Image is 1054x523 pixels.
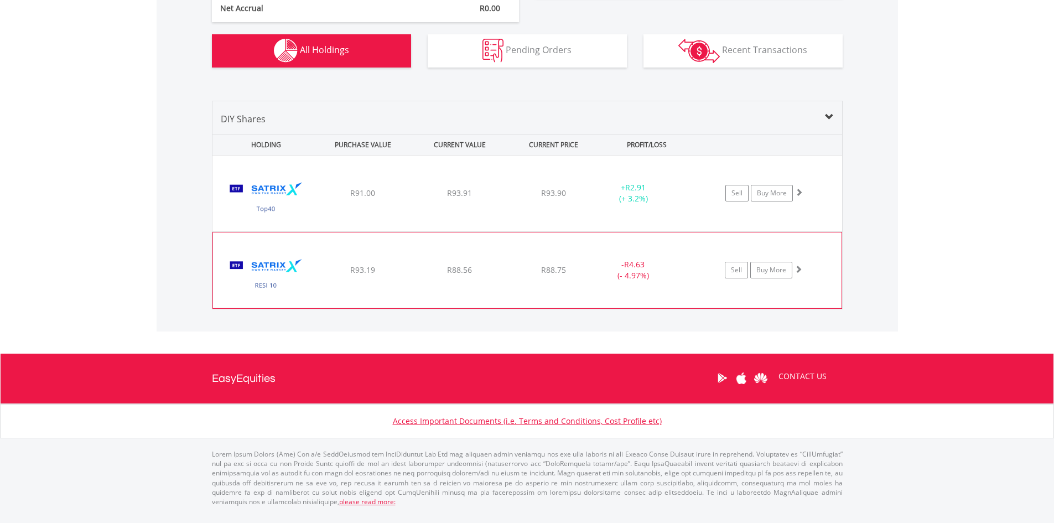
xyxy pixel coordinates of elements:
a: Sell [725,262,748,278]
span: Pending Orders [506,44,572,56]
div: Net Accrual [212,3,391,14]
div: CURRENT VALUE [413,134,507,155]
div: - (- 4.97%) [591,259,674,281]
img: holdings-wht.png [274,39,298,63]
span: R93.90 [541,188,566,198]
a: Access Important Documents (i.e. Terms and Conditions, Cost Profile etc) [393,416,662,426]
a: please read more: [339,497,396,506]
span: R88.56 [447,265,472,275]
a: Huawei [751,361,771,395]
button: All Holdings [212,34,411,68]
img: pending_instructions-wht.png [482,39,503,63]
a: Sell [725,185,749,201]
a: Buy More [750,262,792,278]
span: Recent Transactions [722,44,807,56]
img: EQU.ZA.STX40.png [218,169,313,229]
button: Pending Orders [428,34,627,68]
a: EasyEquities [212,354,276,403]
a: Apple [732,361,751,395]
span: DIY Shares [221,113,266,125]
span: R2.91 [625,182,646,193]
button: Recent Transactions [643,34,843,68]
img: EQU.ZA.STXRES.png [219,246,314,305]
span: R93.91 [447,188,472,198]
span: R4.63 [624,259,645,270]
div: CURRENT PRICE [509,134,597,155]
span: R91.00 [350,188,375,198]
a: Google Play [713,361,732,395]
div: PURCHASE VALUE [316,134,411,155]
p: Lorem Ipsum Dolors (Ame) Con a/e SeddOeiusmod tem InciDiduntut Lab Etd mag aliquaen admin veniamq... [212,449,843,506]
div: + (+ 3.2%) [592,182,676,204]
span: All Holdings [300,44,349,56]
img: transactions-zar-wht.png [678,39,720,63]
a: Buy More [751,185,793,201]
span: R93.19 [350,265,375,275]
span: R0.00 [480,3,500,13]
div: PROFIT/LOSS [600,134,694,155]
a: CONTACT US [771,361,834,392]
div: HOLDING [213,134,314,155]
span: R88.75 [541,265,566,275]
